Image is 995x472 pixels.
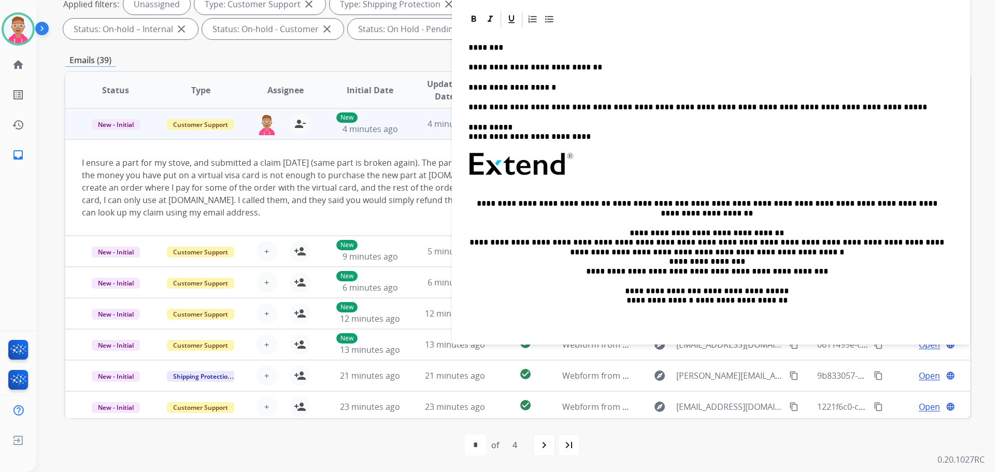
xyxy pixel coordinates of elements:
div: Ordered List [525,11,541,27]
mat-icon: check_circle [519,399,532,411]
mat-icon: explore [653,369,666,382]
div: I ensure a part for my stove, and submitted a claim [DATE] (same part is broken again). The part ... [82,156,784,219]
button: + [257,396,277,417]
mat-icon: close [321,23,333,35]
span: Customer Support [167,278,234,289]
mat-icon: inbox [12,149,24,161]
mat-icon: navigate_next [538,439,550,451]
div: Bullet List [542,11,557,27]
mat-icon: check_circle [519,368,532,380]
span: New - Initial [92,340,140,351]
mat-icon: language [946,340,955,349]
span: 21 minutes ago [425,370,485,381]
span: 9b833057-3249-44ae-a0cf-3a3ffb758589 [817,370,972,381]
span: Shipping Protection [167,371,238,382]
button: + [257,334,277,355]
span: Webform from [PERSON_NAME][EMAIL_ADDRESS][DOMAIN_NAME] on [DATE] [562,370,861,381]
mat-icon: close [175,23,188,35]
div: Underline [504,11,519,27]
span: 13 minutes ago [340,344,400,355]
span: 6 minutes ago [428,277,483,288]
span: + [264,338,269,351]
span: Customer Support [167,402,234,413]
span: New - Initial [92,247,140,258]
p: New [336,112,358,123]
mat-icon: person_add [294,401,306,413]
span: Open [919,401,940,413]
div: Bold [466,11,481,27]
span: 4 minutes ago [343,123,398,135]
span: 6 minutes ago [343,282,398,293]
span: Customer Support [167,340,234,351]
span: 12 minutes ago [340,313,400,324]
span: 23 minutes ago [340,401,400,412]
p: New [336,302,358,312]
span: 23 minutes ago [425,401,485,412]
mat-icon: person_add [294,307,306,320]
mat-icon: last_page [563,439,575,451]
span: Updated Date [421,78,468,103]
mat-icon: list_alt [12,89,24,101]
span: 9 minutes ago [343,251,398,262]
mat-icon: content_copy [789,371,799,380]
span: New - Initial [92,278,140,289]
p: New [336,240,358,250]
span: Status [102,84,129,96]
span: + [264,245,269,258]
img: agent-avatar [257,113,277,135]
mat-icon: explore [653,338,666,351]
p: 0.20.1027RC [937,453,985,466]
mat-icon: content_copy [874,371,883,380]
span: New - Initial [92,371,140,382]
mat-icon: home [12,59,24,71]
mat-icon: person_add [294,369,306,382]
span: [PERSON_NAME][EMAIL_ADDRESS][DOMAIN_NAME] [676,369,783,382]
mat-icon: explore [653,401,666,413]
span: 21 minutes ago [340,370,400,381]
mat-icon: content_copy [874,402,883,411]
mat-icon: person_add [294,338,306,351]
span: New - Initial [92,402,140,413]
span: 13 minutes ago [425,339,485,350]
span: New - Initial [92,309,140,320]
span: Customer Support [167,119,234,130]
span: New - Initial [92,119,140,130]
mat-icon: person_add [294,276,306,289]
button: + [257,365,277,386]
button: + [257,272,277,293]
mat-icon: content_copy [789,402,799,411]
span: Customer Support [167,247,234,258]
span: Assignee [267,84,304,96]
p: New [336,333,358,344]
img: avatar [4,15,33,44]
span: Open [919,338,940,351]
p: Emails (39) [65,54,116,67]
div: Status: On-hold - Customer [202,19,344,39]
mat-icon: language [946,371,955,380]
span: 1221f6c0-c8b0-4d14-a4aa-3c4fd9e4e3d7 [817,401,973,412]
span: [EMAIL_ADDRESS][DOMAIN_NAME] [676,401,783,413]
mat-icon: content_copy [874,340,883,349]
div: Status: On-hold – Internal [63,19,198,39]
span: + [264,307,269,320]
span: 4 minutes ago [428,118,483,130]
span: Customer Support [167,309,234,320]
span: [EMAIL_ADDRESS][DOMAIN_NAME] [676,338,783,351]
div: 4 [504,435,525,455]
button: + [257,303,277,324]
mat-icon: content_copy [789,340,799,349]
mat-icon: person_remove [294,118,306,130]
span: + [264,369,269,382]
span: + [264,401,269,413]
span: + [264,276,269,289]
span: Open [919,369,940,382]
span: 5 minutes ago [428,246,483,257]
mat-icon: language [946,402,955,411]
div: Italic [482,11,498,27]
p: New [336,271,358,281]
span: Webform from [EMAIL_ADDRESS][DOMAIN_NAME] on [DATE] [562,339,797,350]
button: + [257,241,277,262]
span: 12 minutes ago [425,308,485,319]
div: of [491,439,499,451]
span: 0611499e-cd65-4405-b5c7-45588a5763a0 [817,339,977,350]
